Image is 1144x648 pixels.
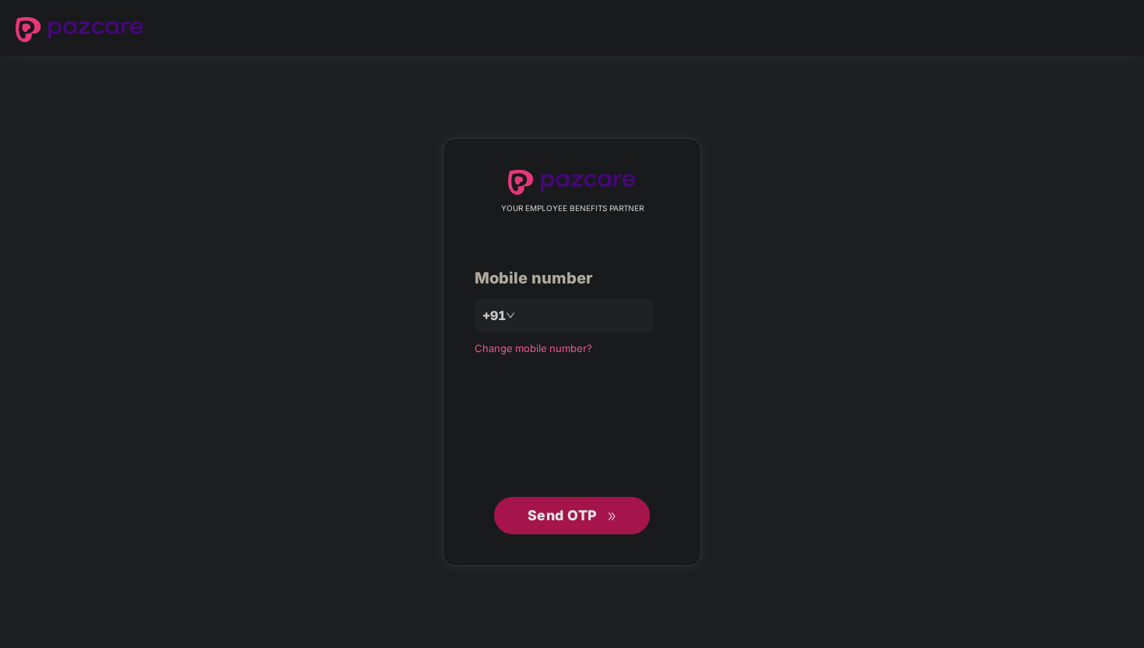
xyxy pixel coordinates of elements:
span: Send OTP [528,507,597,523]
div: Mobile number [475,266,669,291]
a: Change mobile number? [475,342,592,354]
span: double-right [607,512,617,522]
span: down [506,311,515,320]
img: logo [508,170,636,195]
img: logo [16,17,143,42]
span: +91 [482,306,506,326]
span: YOUR EMPLOYEE BENEFITS PARTNER [501,202,644,215]
button: Send OTPdouble-right [494,497,650,534]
